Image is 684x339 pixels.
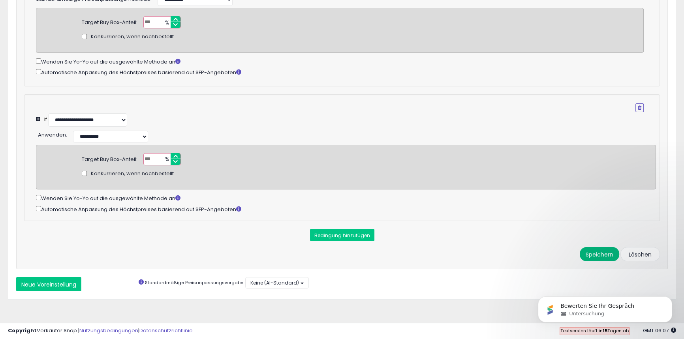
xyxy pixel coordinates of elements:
font: Keine (AI-Standard) [250,279,299,286]
font: Konkurrieren, wenn nachbestellt [91,33,174,40]
font: Automatische Anpassung des Höchstpreises basierend auf SFP-Angeboten [41,69,236,76]
font: Automatische Anpassung des Höchstpreises basierend auf SFP-Angeboten [41,206,236,213]
font: Verkäufer Snap | [37,327,79,334]
font: Target Buy Box-Anteil: [82,19,137,26]
font: Standardmäßige Preisanpassungsvorgabe: [145,279,244,286]
font: Löschen [629,251,652,258]
font: % [165,19,169,26]
button: Löschen [620,247,660,261]
font: Copyright [8,327,37,334]
font: Speichern [586,251,613,258]
iframe: Intercom-Benachrichtigungsnachricht [526,280,684,335]
font: Bedingung hinzufügen [314,232,370,238]
button: Bedingung hinzufügen [310,229,374,241]
button: Neue Voreinstellung [16,277,81,291]
i: Bedingung entfernen [638,105,641,110]
font: : [66,131,67,139]
font: Anwenden [38,131,66,139]
button: Speichern [580,247,619,261]
a: Nutzungsbedingungen [79,327,138,334]
button: Keine (AI-Standard) [245,277,309,288]
font: Neue Voreinstellung [21,281,76,288]
a: Datenschutzrichtlinie [139,327,193,334]
font: Target Buy Box-Anteil: [82,155,137,163]
font: Konkurrieren, wenn nachbestellt [91,170,174,177]
font: | [138,327,139,334]
font: Wenden Sie Yo-Yo auf die ausgewählte Methode an [41,58,175,66]
font: Wenden Sie Yo-Yo auf die ausgewählte Methode an [41,195,175,202]
font: % [165,155,169,163]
